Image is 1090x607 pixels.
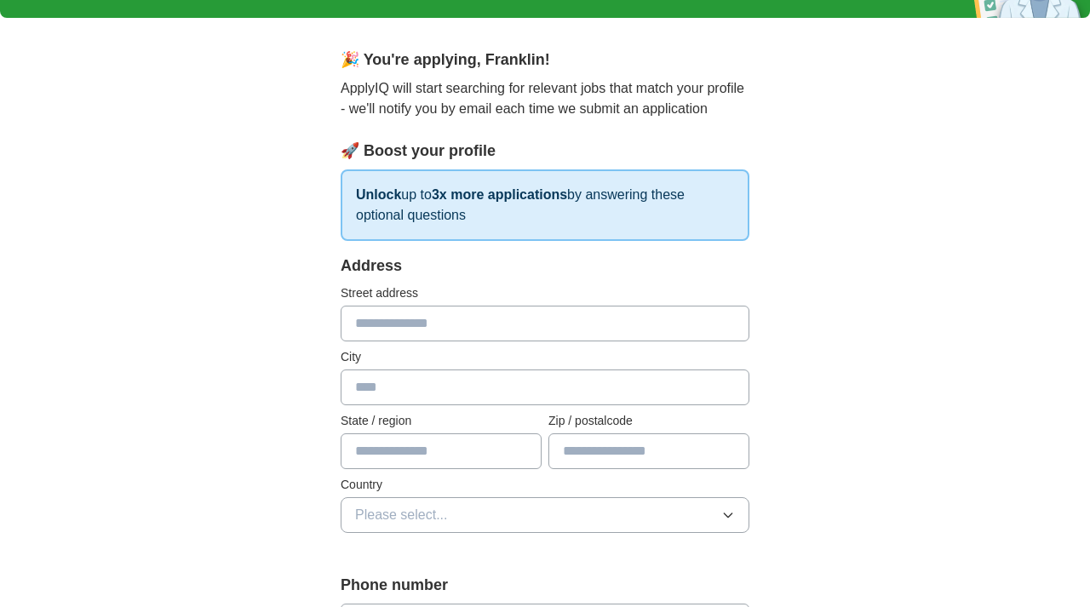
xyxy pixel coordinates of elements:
[341,140,749,163] div: 🚀 Boost your profile
[341,284,749,302] label: Street address
[432,187,567,202] strong: 3x more applications
[356,187,401,202] strong: Unlock
[341,412,542,430] label: State / region
[341,497,749,533] button: Please select...
[341,476,749,494] label: Country
[341,574,749,597] label: Phone number
[341,78,749,119] p: ApplyIQ will start searching for relevant jobs that match your profile - we'll notify you by emai...
[341,169,749,241] p: up to by answering these optional questions
[355,505,448,525] span: Please select...
[341,255,749,278] div: Address
[341,49,749,72] div: 🎉 You're applying , Franklin !
[341,348,749,366] label: City
[548,412,749,430] label: Zip / postalcode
